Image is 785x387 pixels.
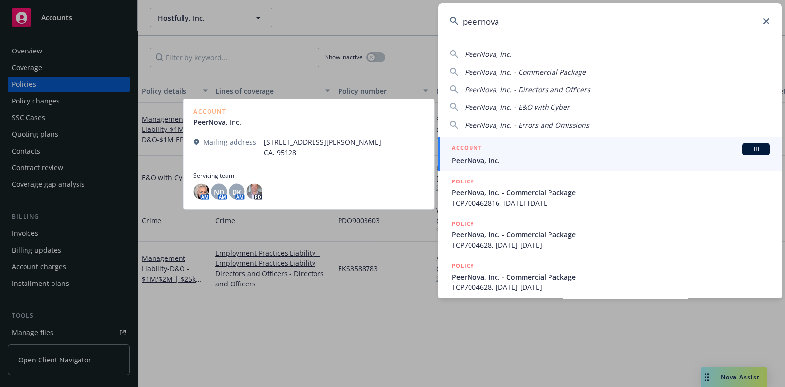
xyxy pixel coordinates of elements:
h5: POLICY [452,261,474,271]
span: PeerNova, Inc. - Commercial Package [452,187,770,198]
a: ACCOUNTBIPeerNova, Inc. [438,137,782,171]
span: PeerNova, Inc. - Commercial Package [452,272,770,282]
span: TCP7004628, [DATE]-[DATE] [452,282,770,292]
span: PeerNova, Inc. - Errors and Omissions [465,120,589,129]
span: TCP700462816, [DATE]-[DATE] [452,198,770,208]
h5: POLICY [452,177,474,186]
h5: ACCOUNT [452,143,482,155]
span: PeerNova, Inc. - Commercial Package [465,67,586,77]
span: PeerNova, Inc. - Commercial Package [452,230,770,240]
span: PeerNova, Inc. [452,155,770,166]
span: PeerNova, Inc. [465,50,512,59]
span: BI [746,145,766,154]
h5: POLICY [452,219,474,229]
span: TCP7004628, [DATE]-[DATE] [452,240,770,250]
a: POLICYPeerNova, Inc. - Commercial PackageTCP7004628, [DATE]-[DATE] [438,213,782,256]
a: POLICYPeerNova, Inc. - Commercial PackageTCP7004628, [DATE]-[DATE] [438,256,782,298]
span: PeerNova, Inc. - Directors and Officers [465,85,590,94]
a: POLICYPeerNova, Inc. - Commercial PackageTCP700462816, [DATE]-[DATE] [438,171,782,213]
span: PeerNova, Inc. - E&O with Cyber [465,103,570,112]
input: Search... [438,3,782,39]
